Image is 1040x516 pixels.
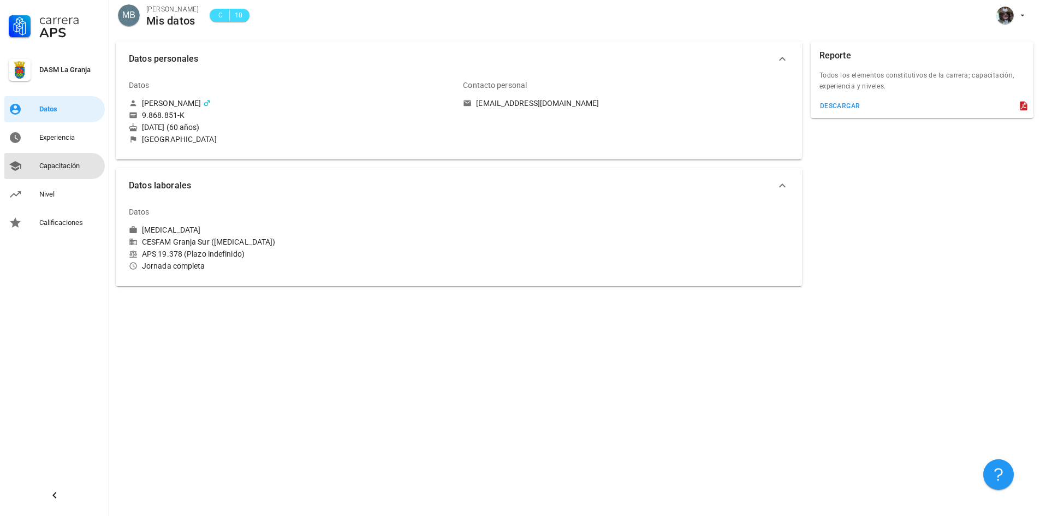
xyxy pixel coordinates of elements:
[129,249,454,259] div: APS 19.378 (Plazo indefinido)
[819,102,860,110] div: descargar
[815,98,865,114] button: descargar
[4,96,105,122] a: Datos
[129,178,776,193] span: Datos laborales
[142,134,217,144] div: [GEOGRAPHIC_DATA]
[996,7,1014,24] div: avatar
[4,153,105,179] a: Capacitación
[142,225,200,235] div: [MEDICAL_DATA]
[39,218,100,227] div: Calificaciones
[463,98,788,108] a: [EMAIL_ADDRESS][DOMAIN_NAME]
[129,237,454,247] div: CESFAM Granja Sur ([MEDICAL_DATA])
[129,199,150,225] div: Datos
[142,98,201,108] div: [PERSON_NAME]
[4,210,105,236] a: Calificaciones
[39,162,100,170] div: Capacitación
[116,168,802,203] button: Datos laborales
[811,70,1033,98] div: Todos los elementos constitutivos de la carrera; capacitación, experiencia y niveles.
[39,66,100,74] div: DASM La Granja
[122,4,135,26] span: MB
[146,15,199,27] div: Mis datos
[39,105,100,114] div: Datos
[146,4,199,15] div: [PERSON_NAME]
[39,133,100,142] div: Experiencia
[39,190,100,199] div: Nivel
[118,4,140,26] div: avatar
[463,72,527,98] div: Contacto personal
[4,181,105,207] a: Nivel
[4,124,105,151] a: Experiencia
[142,110,185,120] div: 9.868.851-K
[234,10,243,21] span: 10
[129,261,454,271] div: Jornada completa
[819,41,851,70] div: Reporte
[39,13,100,26] div: Carrera
[216,10,225,21] span: C
[39,26,100,39] div: APS
[476,98,599,108] div: [EMAIL_ADDRESS][DOMAIN_NAME]
[129,122,454,132] div: [DATE] (60 años)
[129,72,150,98] div: Datos
[129,51,776,67] span: Datos personales
[116,41,802,76] button: Datos personales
